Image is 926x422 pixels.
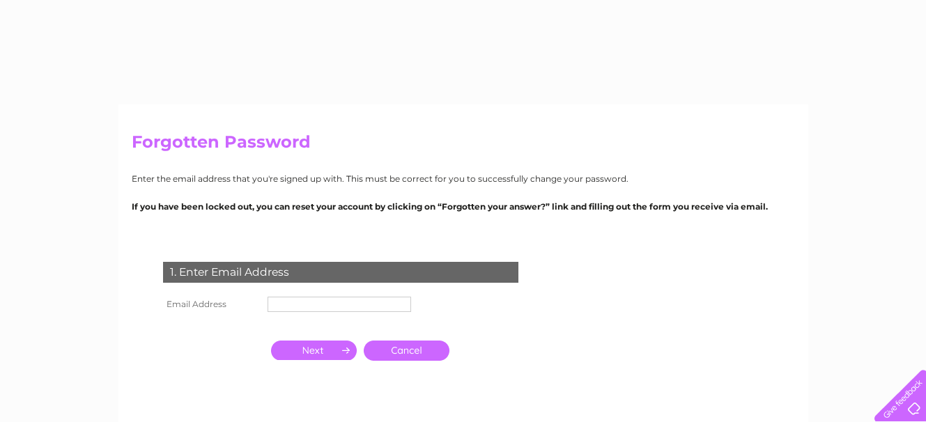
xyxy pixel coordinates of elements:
[132,172,795,185] p: Enter the email address that you're signed up with. This must be correct for you to successfully ...
[160,293,264,315] th: Email Address
[364,341,449,361] a: Cancel
[132,200,795,213] p: If you have been locked out, you can reset your account by clicking on “Forgotten your answer?” l...
[163,262,518,283] div: 1. Enter Email Address
[132,132,795,159] h2: Forgotten Password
